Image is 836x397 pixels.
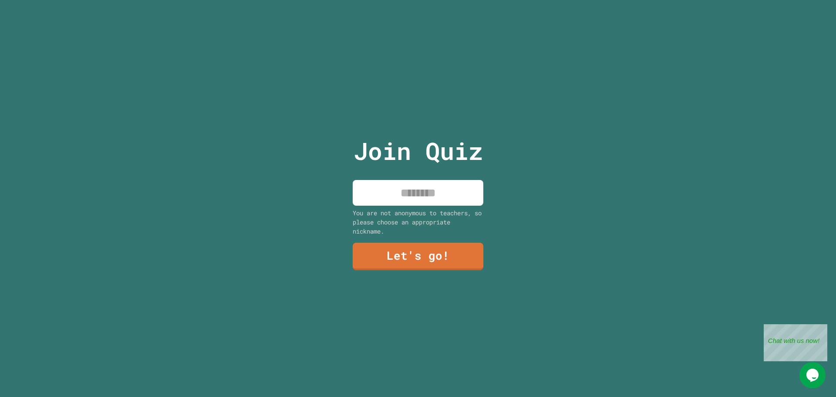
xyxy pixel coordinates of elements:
div: You are not anonymous to teachers, so please choose an appropriate nickname. [353,208,483,236]
iframe: chat widget [764,324,827,361]
iframe: chat widget [799,362,827,388]
a: Let's go! [353,243,483,270]
p: Join Quiz [354,133,483,169]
